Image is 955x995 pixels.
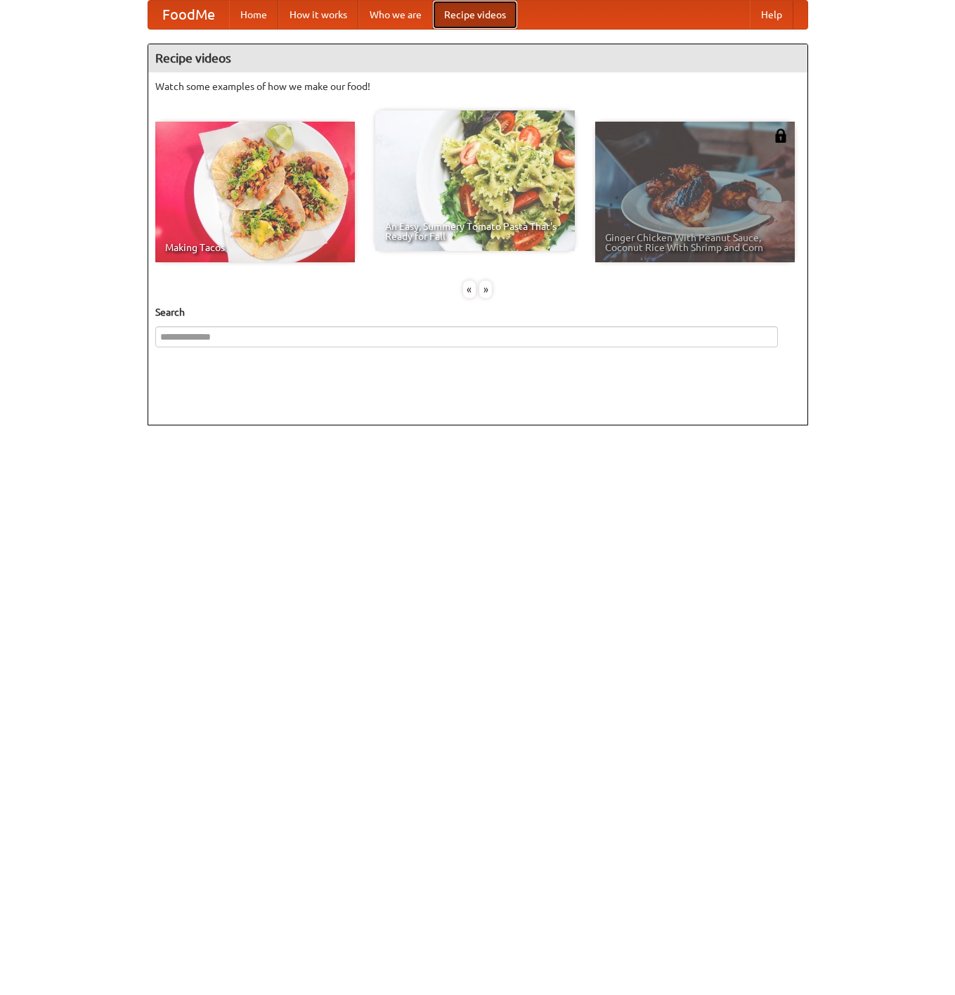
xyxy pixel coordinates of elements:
a: Who we are [358,1,433,29]
span: Making Tacos [165,243,345,252]
a: How it works [278,1,358,29]
div: » [479,281,492,298]
a: Making Tacos [155,122,355,262]
a: Help [750,1,793,29]
a: Home [229,1,278,29]
img: 483408.png [774,129,788,143]
a: An Easy, Summery Tomato Pasta That's Ready for Fall [375,110,575,251]
h4: Recipe videos [148,44,807,72]
a: FoodMe [148,1,229,29]
p: Watch some examples of how we make our food! [155,79,800,94]
div: « [463,281,476,298]
a: Recipe videos [433,1,517,29]
span: An Easy, Summery Tomato Pasta That's Ready for Fall [385,222,565,241]
h5: Search [155,305,800,319]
